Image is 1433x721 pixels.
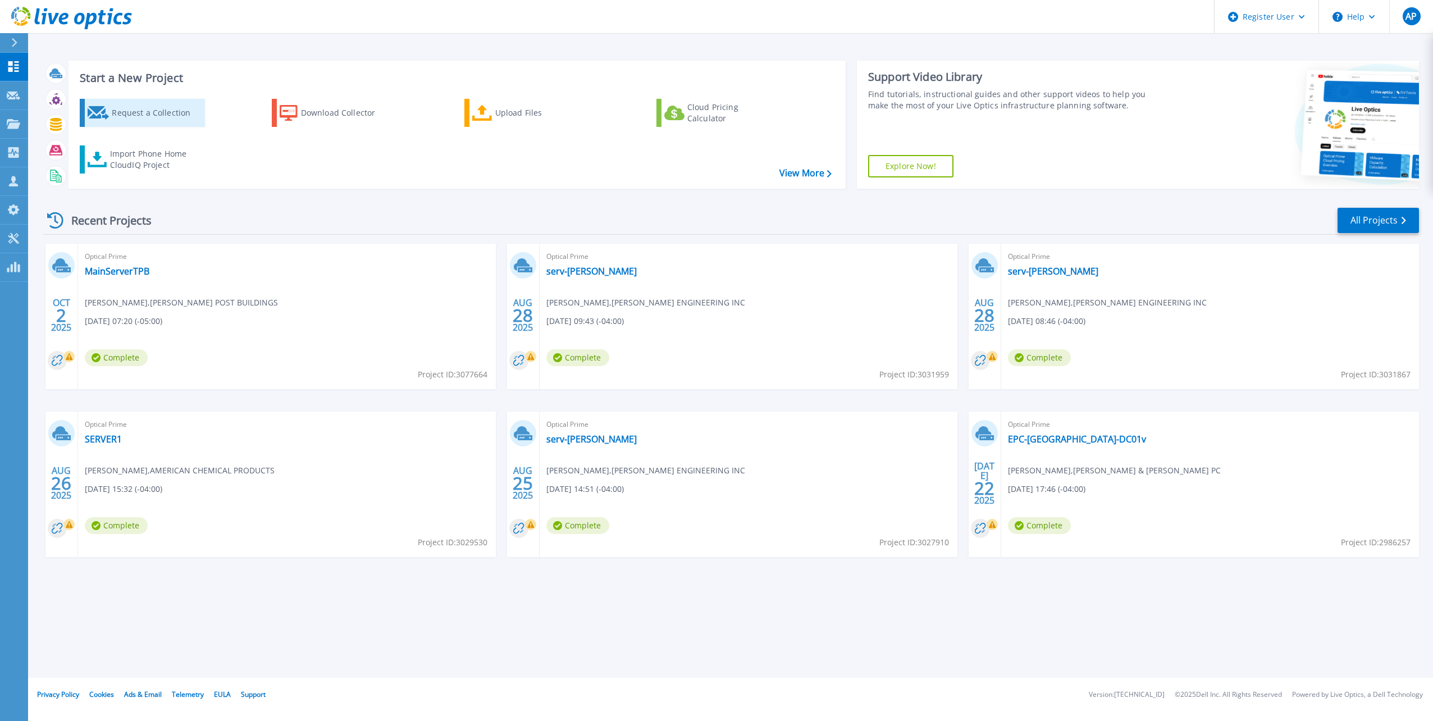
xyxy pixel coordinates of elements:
[110,148,198,171] div: Import Phone Home CloudIQ Project
[85,517,148,534] span: Complete
[85,315,162,327] span: [DATE] 07:20 (-05:00)
[1008,483,1085,495] span: [DATE] 17:46 (-04:00)
[464,99,590,127] a: Upload Files
[214,690,231,699] a: EULA
[89,690,114,699] a: Cookies
[37,690,79,699] a: Privacy Policy
[1008,266,1098,277] a: serv-[PERSON_NAME]
[85,250,489,263] span: Optical Prime
[1405,12,1417,21] span: AP
[112,102,202,124] div: Request a Collection
[512,463,533,504] div: AUG 2025
[1008,250,1412,263] span: Optical Prime
[1008,464,1221,477] span: [PERSON_NAME] , [PERSON_NAME] & [PERSON_NAME] PC
[546,250,951,263] span: Optical Prime
[974,311,994,320] span: 28
[1008,296,1207,309] span: [PERSON_NAME] , [PERSON_NAME] ENGINEERING INC
[974,463,995,504] div: [DATE] 2025
[56,311,66,320] span: 2
[1008,418,1412,431] span: Optical Prime
[1008,433,1146,445] a: EPC-[GEOGRAPHIC_DATA]-DC01v
[513,311,533,320] span: 28
[43,207,167,234] div: Recent Projects
[868,89,1158,111] div: Find tutorials, instructional guides and other support videos to help you make the most of your L...
[546,349,609,366] span: Complete
[512,295,533,336] div: AUG 2025
[1341,368,1411,381] span: Project ID: 3031867
[85,266,149,277] a: MainServerTPB
[546,315,624,327] span: [DATE] 09:43 (-04:00)
[513,478,533,488] span: 25
[85,418,489,431] span: Optical Prime
[272,99,397,127] a: Download Collector
[80,72,831,84] h3: Start a New Project
[51,478,71,488] span: 26
[868,70,1158,84] div: Support Video Library
[85,296,278,309] span: [PERSON_NAME] , [PERSON_NAME] POST BUILDINGS
[80,99,205,127] a: Request a Collection
[546,464,745,477] span: [PERSON_NAME] , [PERSON_NAME] ENGINEERING INC
[546,433,637,445] a: serv-[PERSON_NAME]
[124,690,162,699] a: Ads & Email
[172,690,204,699] a: Telemetry
[879,368,949,381] span: Project ID: 3031959
[1008,315,1085,327] span: [DATE] 08:46 (-04:00)
[879,536,949,549] span: Project ID: 3027910
[241,690,266,699] a: Support
[85,433,122,445] a: SERVER1
[974,295,995,336] div: AUG 2025
[418,536,487,549] span: Project ID: 3029530
[85,483,162,495] span: [DATE] 15:32 (-04:00)
[418,368,487,381] span: Project ID: 3077664
[85,464,275,477] span: [PERSON_NAME] , AMERICAN CHEMICAL PRODUCTS
[546,296,745,309] span: [PERSON_NAME] , [PERSON_NAME] ENGINEERING INC
[546,418,951,431] span: Optical Prime
[687,102,777,124] div: Cloud Pricing Calculator
[546,517,609,534] span: Complete
[1175,691,1282,699] li: © 2025 Dell Inc. All Rights Reserved
[51,295,72,336] div: OCT 2025
[51,463,72,504] div: AUG 2025
[546,266,637,277] a: serv-[PERSON_NAME]
[301,102,391,124] div: Download Collector
[1089,691,1165,699] li: Version: [TECHNICAL_ID]
[656,99,782,127] a: Cloud Pricing Calculator
[1338,208,1419,233] a: All Projects
[1008,349,1071,366] span: Complete
[974,483,994,493] span: 22
[1292,691,1423,699] li: Powered by Live Optics, a Dell Technology
[495,102,585,124] div: Upload Files
[1008,517,1071,534] span: Complete
[779,168,832,179] a: View More
[546,483,624,495] span: [DATE] 14:51 (-04:00)
[85,349,148,366] span: Complete
[868,155,953,177] a: Explore Now!
[1341,536,1411,549] span: Project ID: 2986257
